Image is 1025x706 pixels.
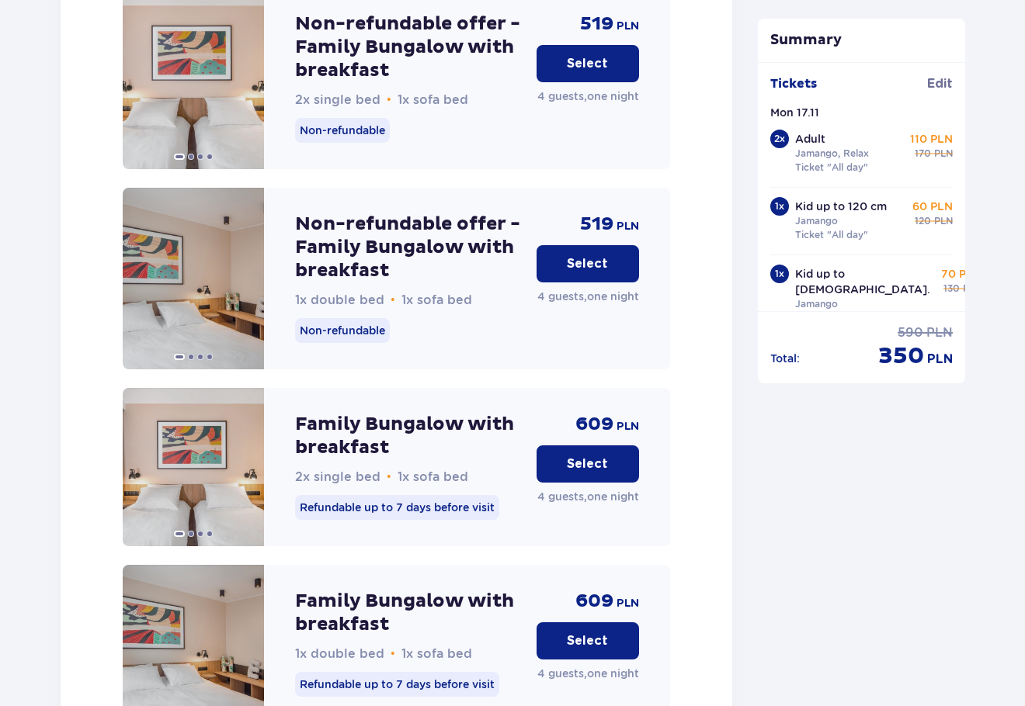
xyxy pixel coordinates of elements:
p: Mon 17.11 [770,105,819,120]
span: 519 [580,213,613,236]
span: • [391,646,395,662]
p: 4 guests , one night [537,289,639,304]
span: 590 [898,324,923,341]
p: Select [567,632,608,649]
span: PLN [617,419,639,434]
div: 1 x [770,197,789,216]
span: PLN [617,596,639,611]
span: • [387,92,391,108]
span: 1x double bed [295,292,384,307]
p: Non-refundable [295,318,390,343]
p: Select [567,455,608,472]
p: Non-refundable offer - Family Bungalow with breakfast [295,12,524,82]
span: • [387,469,391,485]
p: Summary [758,31,966,50]
p: Refundable up to 7 days before visit [295,672,499,697]
span: 170 [915,147,931,161]
p: 60 PLN [912,199,953,214]
p: 4 guests , one night [537,489,639,504]
p: 110 PLN [910,131,953,147]
p: Jamango [795,214,838,228]
button: Select [537,445,639,483]
p: Jamango [795,297,838,311]
p: Refundable up to 7 days before visit [295,495,499,520]
div: 1 x [770,265,789,283]
span: PLN [934,214,953,228]
p: Kid up to 120 cm [795,199,887,214]
p: Family Bungalow with breakfast [295,590,524,636]
p: Non-refundable offer - Family Bungalow with breakfast [295,213,524,282]
span: 130 [943,282,960,296]
p: Tickets [770,75,817,92]
span: PLN [934,147,953,161]
span: 1x sofa bed [401,292,472,307]
span: PLN [617,219,639,234]
p: Kid up to [DEMOGRAPHIC_DATA]. [795,266,930,297]
span: 2x single bed [295,92,380,107]
span: 1x sofa bed [398,92,468,107]
p: 4 guests , one night [537,666,639,681]
div: 2 x [770,130,789,148]
p: Family Bungalow with breakfast [295,413,524,459]
span: 120 [915,214,931,228]
p: Select [567,255,608,272]
span: 519 [580,12,613,36]
p: 4 guests , one night [537,88,639,104]
p: Select [567,55,608,72]
span: PLN [926,324,953,341]
span: PLN [963,282,982,296]
p: Total : [770,351,800,366]
button: Select [537,45,639,82]
p: Adult [795,131,825,147]
p: Ticket "All day" [795,161,868,175]
span: 609 [575,413,613,436]
span: PLN [927,351,953,368]
span: 350 [878,341,924,371]
span: 1x double bed [295,646,384,661]
span: 1x sofa bed [398,469,468,484]
span: Edit [927,75,953,92]
img: Non-refundable offer - Family Bungalow with breakfast [123,188,264,369]
p: Non-refundable [295,118,390,143]
span: 1x sofa bed [401,646,472,661]
p: Ticket "All day" [795,228,868,242]
p: 70 PLN [941,266,982,282]
span: PLN [617,19,639,34]
p: Jamango, Relax [795,147,869,161]
button: Select [537,622,639,659]
img: Family Bungalow with breakfast [123,388,264,546]
span: 2x single bed [295,469,380,484]
span: 609 [575,590,613,613]
span: • [391,292,395,308]
button: Select [537,245,639,282]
